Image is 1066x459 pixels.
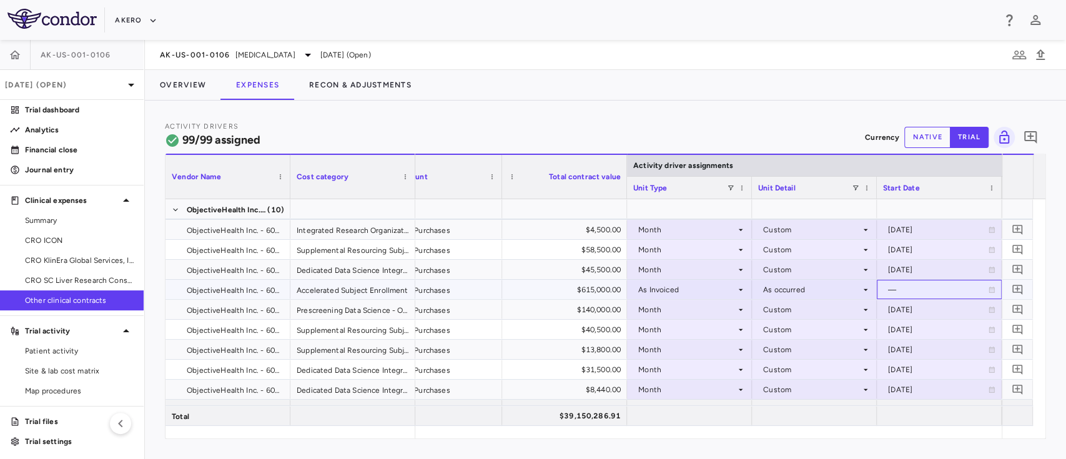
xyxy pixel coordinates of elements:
span: ObjectiveHealth Inc. - 6062 [187,340,283,360]
div: [DATE] [888,320,988,340]
div: Accrued Purchases [377,320,502,339]
div: — [888,280,988,300]
div: Dedicated Data Science Integration and Interpretation-Objective View (Starting [DATE] onwards) [290,260,415,279]
span: Map procedures [25,385,134,397]
span: Activity Drivers [165,122,239,131]
button: Add comment [1020,127,1041,148]
span: ObjectiveHealth Inc. - 6062 [187,200,266,220]
span: ObjectiveHealth Inc. - 6062 [187,300,283,320]
div: Supplemental Resourcing Subject Engagement and Recruitment Scheduling and Retention Resourcing (F... [290,340,415,359]
p: Trial dashboard [25,104,134,116]
svg: Add comment [1012,343,1024,355]
p: Journal entry [25,164,134,175]
span: ObjectiveHealth Inc. - 6062 [187,240,283,260]
button: Add comment [1009,341,1026,358]
svg: Add comment [1023,130,1038,145]
div: [DATE] [888,360,988,380]
span: Total contract value [549,172,621,181]
span: AK-US-001-0106 [160,50,230,60]
span: You do not have permission to lock or unlock grids [989,127,1015,148]
div: $45,500.00 [513,260,621,280]
div: [DATE] [888,380,988,400]
div: $58,500.00 [513,240,621,260]
div: Custom [763,260,861,280]
div: Accrued Purchases [377,380,502,399]
div: [DATE] [888,260,988,280]
span: Site & lab cost matrix [25,365,134,377]
button: Add comment [1009,241,1026,258]
span: Start Date [883,184,920,192]
p: [DATE] (Open) [5,79,124,91]
span: Unit Detail [758,184,796,192]
div: $39,150,286.91 [513,406,621,426]
div: As Invoiced [638,280,736,300]
div: Accelerated Subject Enrollment [290,280,415,299]
div: Month [638,320,736,340]
span: Unit Type [633,184,667,192]
div: Accrued Purchases [377,220,502,239]
svg: Add comment [1012,383,1024,395]
div: $13,800.00 [513,340,621,360]
p: Currency [865,132,899,143]
p: Clinical expenses [25,195,119,206]
div: $8,440.00 [513,380,621,400]
span: [MEDICAL_DATA] [235,49,295,61]
div: Accrued Purchases [377,260,502,279]
button: Add comment [1009,261,1026,278]
div: Custom [763,340,861,360]
span: ObjectiveHealth Inc. - 6062 [187,320,283,340]
span: Summary [25,215,134,226]
span: Cost category [297,172,348,181]
div: [DATE] [888,220,988,240]
div: $615,000.00 [513,280,621,300]
div: Accrued Purchases [377,300,502,319]
p: Trial activity [25,325,119,337]
div: Month [638,340,736,360]
svg: Add comment [1012,304,1024,315]
button: Overview [145,70,221,100]
div: $140,000.00 [513,300,621,320]
button: trial [950,127,989,148]
span: CRO ICON [25,235,134,246]
span: ObjectiveHealth Inc. - 6062 [187,360,283,380]
div: Accrued Purchases [377,340,502,359]
span: (10) [267,200,284,220]
div: [DATE] [888,340,988,360]
div: Custom [763,320,861,340]
span: ObjectiveHealth Inc. - 6062 [187,280,283,300]
button: Add comment [1009,321,1026,338]
div: Month [638,260,736,280]
div: Custom [763,360,861,380]
img: logo-full-BYUhSk78.svg [7,9,97,29]
div: $40,500.00 [513,320,621,340]
svg: Add comment [1012,363,1024,375]
div: Custom [763,220,861,240]
div: Dedicated Data Science Integration and Interpretation-Objective View (For [DATE] and [DATE]) [290,380,415,399]
div: $31,500.00 [513,360,621,380]
div: Custom [763,300,861,320]
div: Custom [763,380,861,400]
div: Dedicated Data Science Integration and Interpretation-Objective View (until [DATE]) [290,360,415,379]
div: Custom [763,240,861,260]
svg: Add comment [1012,284,1024,295]
p: Financial close [25,144,134,155]
button: Add comment [1009,221,1026,238]
span: Patient activity [25,345,134,357]
button: native [904,127,950,148]
span: [DATE] (Open) [320,49,371,61]
div: Supplemental Resourcing Subject Engagement and Recruitment Scheduling and Retention Resourcing (u... [290,320,415,339]
div: Integrated Research Organization Expedited Start-up-Additional sites [290,220,415,239]
span: Other clinical contracts [25,295,134,306]
div: [DATE] [888,240,988,260]
div: Month [638,360,736,380]
p: Analytics [25,124,134,136]
span: Total ObjectiveHealth Inc. - 6062 [187,400,283,420]
div: Month [638,220,736,240]
span: CRO KlinEra Global Services, Inc [25,255,134,266]
div: Prescreening Data Science - Objective Screen [290,300,415,319]
h6: 99/99 assigned [182,132,260,149]
div: Month [638,240,736,260]
div: Supplemental Resourcing Subject Engagement and Recruitment Scheduling and Retention Resourcing (S... [290,240,415,259]
span: ObjectiveHealth Inc. - 6062 [187,380,283,400]
svg: Add comment [1012,244,1024,255]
